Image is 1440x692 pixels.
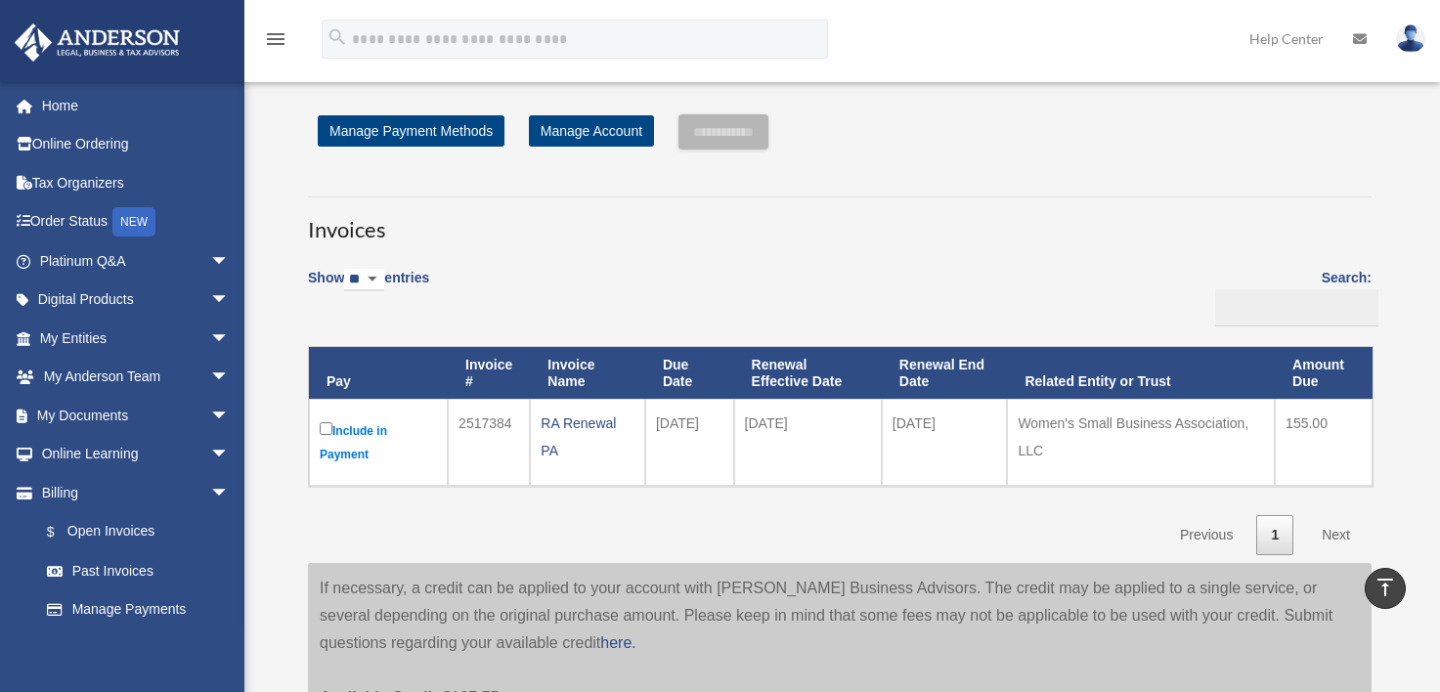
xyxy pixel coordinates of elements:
a: Manage Account [529,115,654,147]
span: arrow_drop_down [210,358,249,398]
span: arrow_drop_down [210,473,249,513]
a: My Documentsarrow_drop_down [14,396,259,435]
img: User Pic [1396,24,1425,53]
th: Amount Due: activate to sort column ascending [1275,347,1373,400]
i: vertical_align_top [1374,576,1397,599]
div: NEW [112,207,155,237]
h3: Invoices [308,196,1372,245]
a: vertical_align_top [1365,568,1406,609]
select: Showentries [344,269,384,291]
th: Related Entity or Trust: activate to sort column ascending [1007,347,1275,400]
a: Previous [1165,515,1247,555]
a: My Anderson Teamarrow_drop_down [14,358,259,397]
a: Billingarrow_drop_down [14,473,249,512]
label: Search: [1208,266,1372,326]
a: Online Ordering [14,125,259,164]
a: menu [264,34,287,51]
td: [DATE] [734,399,882,486]
th: Renewal Effective Date: activate to sort column ascending [734,347,882,400]
a: Platinum Q&Aarrow_drop_down [14,241,259,281]
span: arrow_drop_down [210,396,249,436]
td: [DATE] [882,399,1008,486]
span: arrow_drop_down [210,319,249,359]
a: Manage Payment Methods [318,115,504,147]
td: 155.00 [1275,399,1373,486]
input: Search: [1215,289,1378,326]
div: RA Renewal PA [541,410,634,464]
span: arrow_drop_down [210,281,249,321]
td: 2517384 [448,399,530,486]
i: menu [264,27,287,51]
a: Online Learningarrow_drop_down [14,435,259,474]
a: $Open Invoices [27,512,240,552]
th: Invoice Name: activate to sort column ascending [530,347,645,400]
i: search [327,26,348,48]
input: Include in Payment [320,422,332,435]
a: Tax Organizers [14,163,259,202]
label: Show entries [308,266,429,311]
td: Women's Small Business Association, LLC [1007,399,1275,486]
th: Renewal End Date: activate to sort column ascending [882,347,1008,400]
a: 1 [1256,515,1293,555]
span: arrow_drop_down [210,241,249,281]
a: Next [1307,515,1365,555]
span: arrow_drop_down [210,435,249,475]
img: Anderson Advisors Platinum Portal [9,23,186,62]
th: Invoice #: activate to sort column ascending [448,347,530,400]
a: Home [14,86,259,125]
a: Manage Payments [27,590,249,629]
th: Due Date: activate to sort column ascending [645,347,734,400]
a: My Entitiesarrow_drop_down [14,319,259,358]
a: Past Invoices [27,551,249,590]
a: Digital Productsarrow_drop_down [14,281,259,320]
span: $ [58,520,67,544]
a: Order StatusNEW [14,202,259,242]
td: [DATE] [645,399,734,486]
th: Pay: activate to sort column descending [309,347,448,400]
label: Include in Payment [320,418,437,466]
a: here. [600,634,635,651]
